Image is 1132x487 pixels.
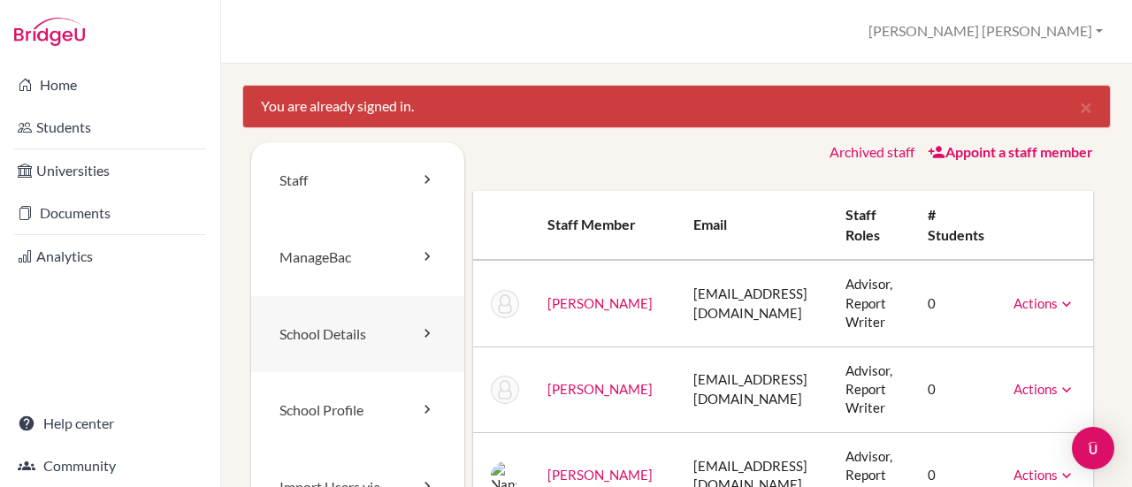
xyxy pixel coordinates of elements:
[491,376,519,404] img: Kelly-Ann Harris
[860,15,1111,48] button: [PERSON_NAME] [PERSON_NAME]
[547,467,653,483] a: [PERSON_NAME]
[242,85,1111,128] div: You are already signed in.
[1013,467,1075,483] a: Actions
[547,295,653,311] a: [PERSON_NAME]
[1013,381,1075,397] a: Actions
[1062,86,1110,128] button: Close
[679,346,830,432] td: [EMAIL_ADDRESS][DOMAIN_NAME]
[914,346,999,432] td: 0
[928,143,1093,160] a: Appoint a staff member
[251,372,464,449] a: School Profile
[1080,94,1092,119] span: ×
[4,239,217,274] a: Analytics
[830,143,914,160] a: Archived staff
[1072,427,1114,469] div: Open Intercom Messenger
[679,260,830,346] td: [EMAIL_ADDRESS][DOMAIN_NAME]
[831,191,914,261] th: Staff roles
[4,448,217,483] a: Community
[491,290,519,318] img: Sarah Campbell
[914,260,999,346] td: 0
[533,191,680,261] th: Staff member
[251,296,464,373] a: School Details
[4,153,217,188] a: Universities
[4,406,217,441] a: Help center
[831,260,914,346] td: Advisor, Report Writer
[547,381,653,397] a: [PERSON_NAME]
[251,219,464,296] a: ManageBac
[4,195,217,231] a: Documents
[914,191,999,261] th: # students
[14,18,85,46] img: Bridge-U
[831,346,914,432] td: Advisor, Report Writer
[679,191,830,261] th: Email
[4,110,217,145] a: Students
[251,142,464,219] a: Staff
[4,67,217,103] a: Home
[1013,295,1075,311] a: Actions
